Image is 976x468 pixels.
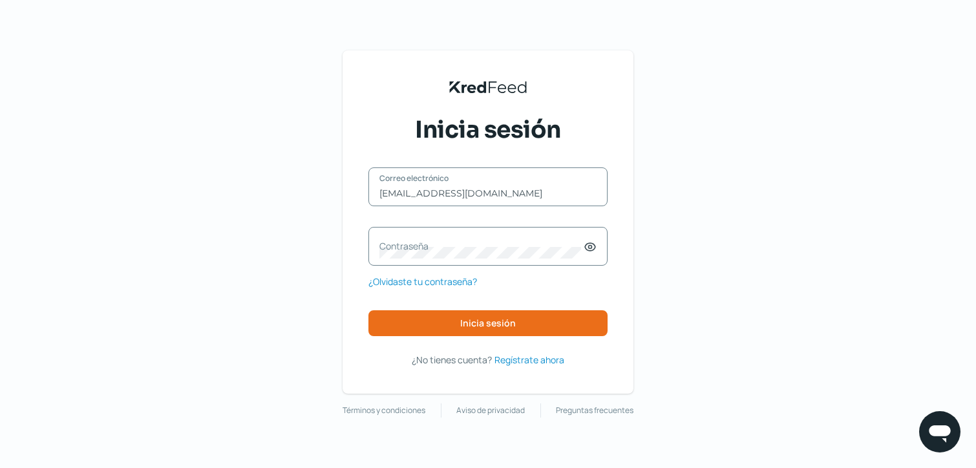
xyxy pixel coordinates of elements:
button: Inicia sesión [368,310,608,336]
span: Inicia sesión [415,114,561,146]
a: Regístrate ahora [494,352,564,368]
label: Correo electrónico [379,173,584,184]
a: Preguntas frecuentes [556,403,633,418]
a: ¿Olvidaste tu contraseña? [368,273,477,290]
span: ¿No tienes cuenta? [412,354,492,366]
img: chatIcon [927,419,953,445]
a: Términos y condiciones [343,403,425,418]
label: Contraseña [379,240,584,252]
a: Aviso de privacidad [456,403,525,418]
span: Inicia sesión [460,319,516,328]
